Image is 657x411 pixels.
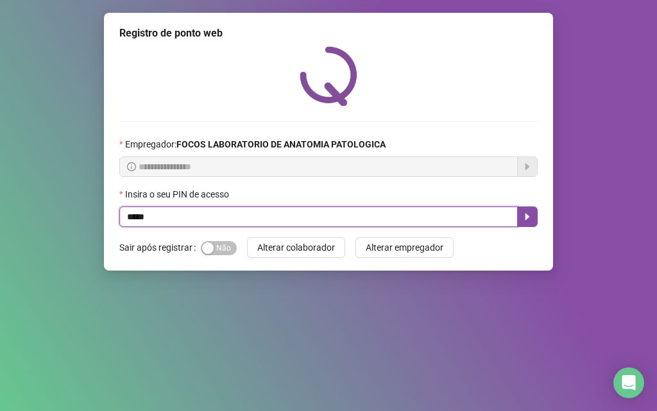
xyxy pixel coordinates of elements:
[613,367,644,398] div: Open Intercom Messenger
[119,187,237,201] label: Insira o seu PIN de acesso
[125,137,386,151] span: Empregador :
[355,237,454,258] button: Alterar empregador
[522,212,533,222] span: caret-right
[247,237,345,258] button: Alterar colaborador
[176,139,386,149] strong: FOCOS LABORATORIO DE ANATOMIA PATOLOGICA
[119,237,201,258] label: Sair após registrar
[127,162,136,171] span: info-circle
[257,240,335,255] span: Alterar colaborador
[366,240,443,255] span: Alterar empregador
[119,26,538,41] div: Registro de ponto web
[300,46,357,106] img: QRPoint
